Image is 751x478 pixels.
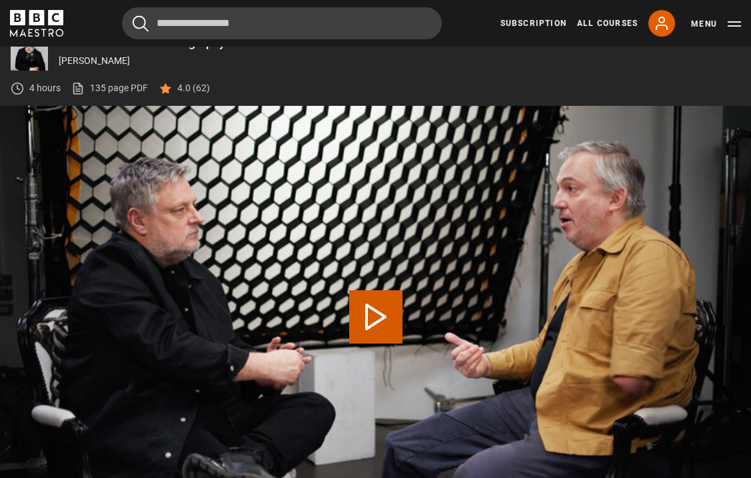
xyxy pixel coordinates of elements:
p: An Introduction to Photography [59,37,740,49]
button: Play Lesson Getting the most out of your subject [349,290,402,344]
p: 4 hours [29,81,61,95]
button: Submit the search query [133,15,149,32]
a: 135 page PDF [71,81,148,95]
svg: BBC Maestro [10,10,63,37]
button: Toggle navigation [691,17,741,31]
a: Subscription [500,17,566,29]
a: All Courses [577,17,638,29]
input: Search [122,7,442,39]
p: [PERSON_NAME] [59,54,740,68]
p: 4.0 (62) [177,81,210,95]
